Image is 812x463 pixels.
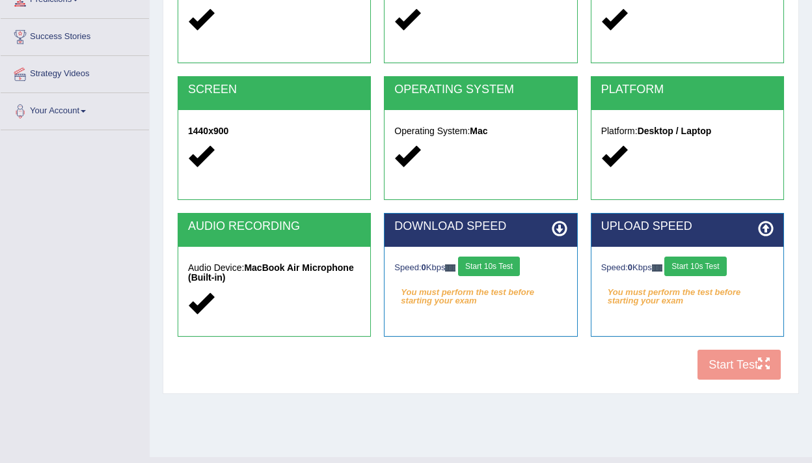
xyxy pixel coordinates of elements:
[601,283,774,302] em: You must perform the test before starting your exam
[601,220,774,233] h2: UPLOAD SPEED
[188,83,360,96] h2: SCREEN
[470,126,487,136] strong: Mac
[1,93,149,126] a: Your Account
[458,257,520,276] button: Start 10s Test
[188,263,360,283] h5: Audio Device:
[188,262,354,283] strong: MacBook Air Microphone (Built-in)
[601,126,774,136] h5: Platform:
[1,19,149,51] a: Success Stories
[601,83,774,96] h2: PLATFORM
[1,56,149,89] a: Strategy Videos
[394,283,567,302] em: You must perform the test before starting your exam
[628,262,632,272] strong: 0
[638,126,712,136] strong: Desktop / Laptop
[188,220,360,233] h2: AUDIO RECORDING
[652,264,662,272] img: ajax-loader-fb-connection.gif
[394,220,567,233] h2: DOWNLOAD SPEED
[394,126,567,136] h5: Operating System:
[445,264,455,272] img: ajax-loader-fb-connection.gif
[188,126,228,136] strong: 1440x900
[601,257,774,279] div: Speed: Kbps
[422,262,426,272] strong: 0
[664,257,726,276] button: Start 10s Test
[394,83,567,96] h2: OPERATING SYSTEM
[394,257,567,279] div: Speed: Kbps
